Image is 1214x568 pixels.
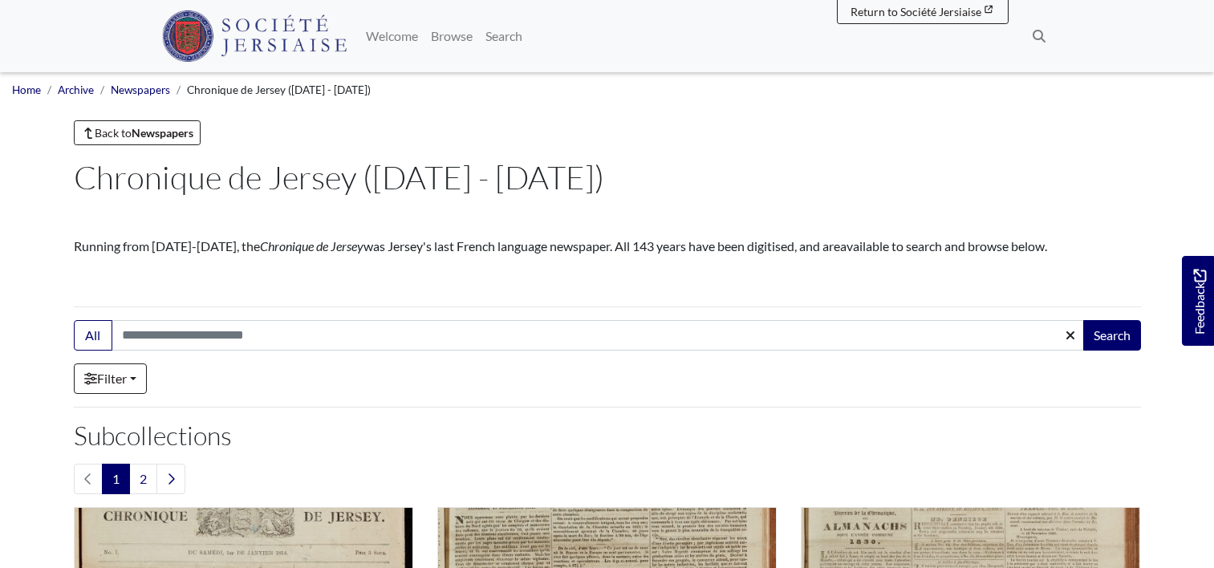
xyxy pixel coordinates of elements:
span: Feedback [1190,269,1209,334]
a: Archive [58,83,94,96]
a: Goto page 2 [129,464,157,494]
a: Back toNewspapers [74,120,201,145]
a: Welcome [359,20,424,52]
strong: Newspapers [132,126,193,140]
p: Running from [DATE]-[DATE], the was Jersey's last French language newspaper. All 143 years have b... [74,237,1141,256]
li: Previous page [74,464,103,494]
a: Next page [156,464,185,494]
a: Newspapers [111,83,170,96]
em: Chronique de Jersey [260,238,363,254]
a: Search [479,20,529,52]
h1: Chronique de Jersey ([DATE] - [DATE]) [74,158,1141,197]
img: Société Jersiaise [162,10,347,62]
nav: pagination [74,464,1141,494]
span: Goto page 1 [102,464,130,494]
a: Browse [424,20,479,52]
button: All [74,320,112,351]
button: Search [1083,320,1141,351]
a: Filter [74,363,147,394]
h2: Subcollections [74,420,1141,451]
a: Société Jersiaise logo [162,6,347,66]
input: Search this collection... [112,320,1085,351]
a: Home [12,83,41,96]
span: Chronique de Jersey ([DATE] - [DATE]) [187,83,371,96]
span: Return to Société Jersiaise [851,5,981,18]
a: Would you like to provide feedback? [1182,256,1214,346]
